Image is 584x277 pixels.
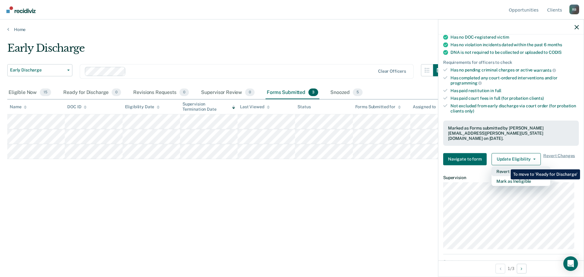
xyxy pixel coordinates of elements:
div: 1 / 3 [438,260,584,276]
span: only) [465,108,474,113]
div: Forms Submitted for [355,104,401,109]
span: 0 [112,88,121,96]
div: Has paid court fees in full (for probation [450,95,579,101]
span: Early Discharge [10,68,65,73]
img: Recidiviz [6,6,36,13]
button: Previous Opportunity [495,264,505,273]
div: Has no DOC-registered [450,35,579,40]
button: Profile dropdown button [569,5,579,14]
span: full [495,88,501,93]
div: Has no violation incidents dated within the past 6 [450,42,579,47]
button: Mark as Ineligible [492,176,550,186]
span: victim [497,35,509,40]
button: Next Opportunity [517,264,527,273]
div: Has no pending criminal charges or active [450,68,579,73]
div: R B [569,5,579,14]
div: Early Discharge [7,42,445,59]
div: Name [10,104,27,109]
div: Snoozed [329,86,364,99]
span: Revert Changes [543,153,575,165]
div: Not excluded from early discharge via court order (for probation clients [450,103,579,113]
span: 0 [245,88,255,96]
div: Marked as Forms submitted by [PERSON_NAME][EMAIL_ADDRESS][PERSON_NAME][US_STATE][DOMAIN_NAME] on ... [448,126,574,141]
button: Navigate to form [443,153,487,165]
div: Eligibility Date [125,104,160,109]
div: Has paid restitution in [450,88,579,93]
div: DOC ID [67,104,87,109]
div: Has completed any court-ordered interventions and/or [450,75,579,85]
span: CODIS [549,50,561,55]
dt: Contact [443,259,579,265]
div: Forms Submitted [266,86,319,99]
div: Supervisor Review [200,86,256,99]
div: Status [297,104,311,109]
div: Last Viewed [240,104,269,109]
span: months [547,42,562,47]
span: 3 [308,88,318,96]
div: Revisions Requests [132,86,190,99]
div: Supervision Termination Date [182,102,235,112]
dt: Supervision [443,175,579,180]
span: 0 [179,88,189,96]
span: clients) [529,95,544,100]
div: Ready for Discharge [62,86,122,99]
div: Clear officers [378,69,406,74]
span: 15 [40,88,51,96]
a: Home [7,27,577,32]
div: Dropdown Menu [492,166,550,186]
span: warrants [534,68,556,72]
span: 5 [353,88,363,96]
div: Requirements for officers to check [443,60,579,65]
button: Revert from Submitted [492,166,550,176]
div: Assigned to [413,104,441,109]
a: Navigate to form link [443,153,489,165]
span: programming [450,81,482,85]
button: Update Eligibility [492,153,541,165]
div: Open Intercom Messenger [563,256,578,271]
div: DNA is not required to be collected or uploaded to [450,50,579,55]
div: Eligible Now [7,86,52,99]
